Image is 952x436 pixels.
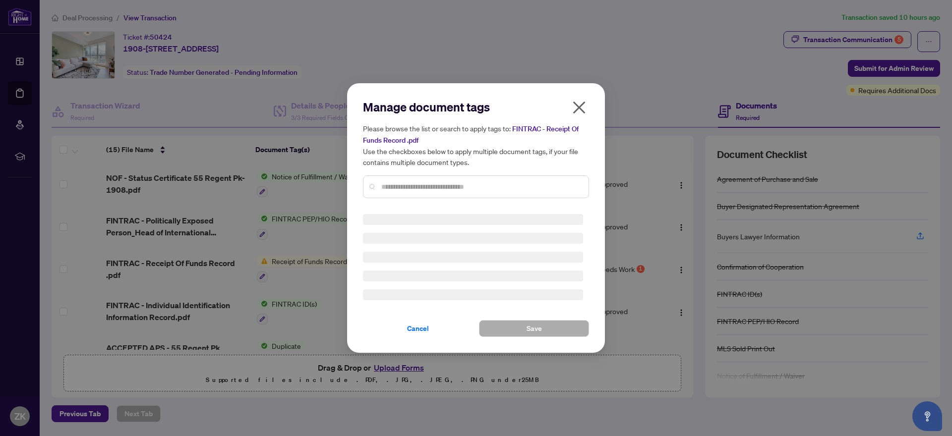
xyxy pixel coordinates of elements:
[407,321,429,336] span: Cancel
[571,100,587,115] span: close
[912,401,942,431] button: Open asap
[363,99,589,115] h2: Manage document tags
[479,320,589,337] button: Save
[363,123,589,167] h5: Please browse the list or search to apply tags to: Use the checkboxes below to apply multiple doc...
[363,320,473,337] button: Cancel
